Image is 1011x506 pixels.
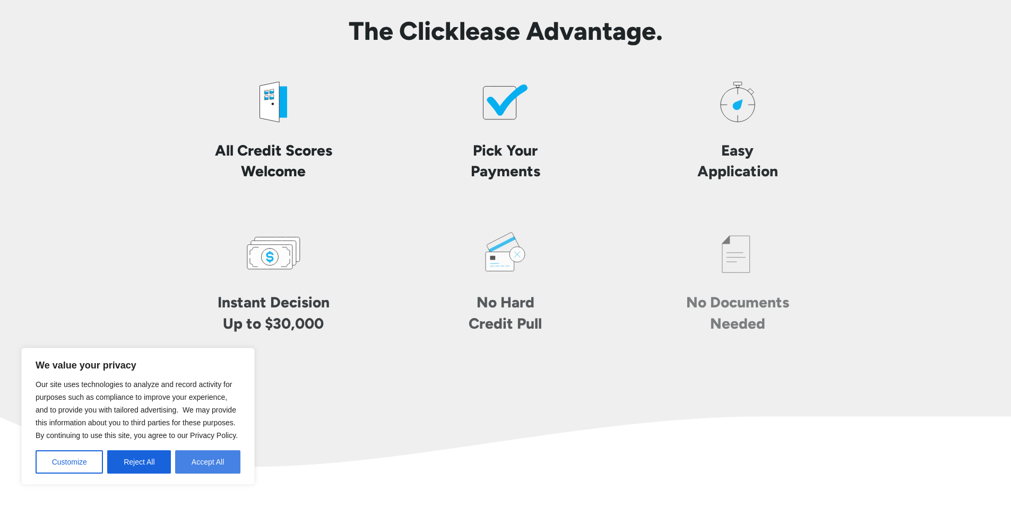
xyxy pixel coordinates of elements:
h4: Instant Decision Up to $30,000 [218,292,330,333]
h4: Pick Your Payments [471,140,540,182]
span: Our site uses technologies to analyze and record activity for purposes such as compliance to impr... [36,380,238,440]
h4: All Credit Scores Welcome [183,140,364,182]
div: We value your privacy [21,348,255,485]
h2: The Clicklease Advantage. [166,16,845,47]
button: Accept All [175,450,240,474]
h4: No Hard Credit Pull [469,292,542,333]
h4: Easy Application [697,140,778,182]
button: Customize [36,450,103,474]
h4: No Documents Needed [686,292,789,333]
p: We value your privacy [36,359,240,372]
button: Reject All [107,450,171,474]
